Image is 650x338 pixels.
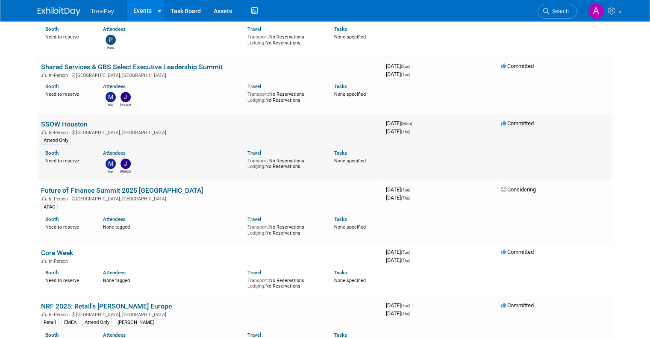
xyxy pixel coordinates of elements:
[334,216,347,222] a: Tasks
[412,63,413,69] span: -
[247,34,269,40] span: Transport:
[247,40,265,46] span: Lodging:
[247,83,261,89] a: Travel
[45,26,59,32] a: Booth
[401,196,410,200] span: (Thu)
[41,186,203,194] a: Future of Finance Summit 2025 [GEOGRAPHIC_DATA]
[386,186,413,193] span: [DATE]
[549,8,569,15] span: Search
[386,257,410,263] span: [DATE]
[334,83,347,89] a: Tasks
[334,224,366,230] span: None specified
[247,158,269,164] span: Transport:
[334,34,366,40] span: None specified
[386,302,413,309] span: [DATE]
[501,63,534,69] span: Committed
[106,92,116,102] img: Max Almerico
[106,35,116,45] img: Piers Gorman
[334,332,347,338] a: Tasks
[45,90,90,97] div: Need to reserve
[247,216,261,222] a: Travel
[41,302,172,310] a: NRF 2025: Retail's [PERSON_NAME] Europe
[401,312,410,316] span: (Thu)
[103,223,241,230] div: None tagged
[49,312,71,317] span: In-Person
[334,150,347,156] a: Tasks
[413,120,415,126] span: -
[247,97,265,103] span: Lodging:
[247,26,261,32] a: Travel
[41,249,73,257] a: Core Week
[386,128,410,135] span: [DATE]
[49,196,71,202] span: In-Person
[45,156,90,164] div: Need to reserve
[334,270,347,276] a: Tasks
[386,310,410,317] span: [DATE]
[41,130,47,134] img: In-Person Event
[41,129,379,135] div: [GEOGRAPHIC_DATA], [GEOGRAPHIC_DATA]
[41,203,58,211] div: APAC
[41,319,59,326] div: Retail
[121,92,131,102] img: Jon Loveless
[412,249,413,255] span: -
[588,3,604,19] img: Alen Lovric
[105,45,116,50] div: Piers Gorman
[247,156,321,170] div: No Reservations No Reservations
[247,164,265,169] span: Lodging:
[41,195,379,202] div: [GEOGRAPHIC_DATA], [GEOGRAPHIC_DATA]
[247,283,265,289] span: Lodging:
[45,32,90,40] div: Need to reserve
[41,137,71,144] div: Attend Only
[401,129,410,134] span: (Thu)
[538,4,577,19] a: Search
[247,230,265,236] span: Lodging:
[401,121,412,126] span: (Mon)
[247,276,321,289] div: No Reservations No Reservations
[401,258,410,263] span: (Thu)
[103,332,126,338] a: Attendees
[38,7,80,16] img: ExhibitDay
[401,303,410,308] span: (Tue)
[401,188,410,192] span: (Tue)
[45,216,59,222] a: Booth
[45,150,59,156] a: Booth
[103,276,241,284] div: None tagged
[120,169,131,174] div: Jon Loveless
[41,311,379,317] div: [GEOGRAPHIC_DATA], [GEOGRAPHIC_DATA]
[334,158,366,164] span: None specified
[103,216,126,222] a: Attendees
[334,278,366,283] span: None specified
[103,270,126,276] a: Attendees
[386,71,410,77] span: [DATE]
[45,276,90,284] div: Need to reserve
[41,120,88,128] a: SSOW Houston
[62,319,79,326] div: EMEA
[45,270,59,276] a: Booth
[115,319,156,326] div: [PERSON_NAME]
[334,91,366,97] span: None specified
[91,8,114,15] span: TreviPay
[41,196,47,200] img: In-Person Event
[501,249,534,255] span: Committed
[334,26,347,32] a: Tasks
[501,120,534,126] span: Committed
[412,186,413,193] span: -
[247,332,261,338] a: Travel
[41,259,47,263] img: In-Person Event
[41,63,223,71] a: Shared Services & GBS Select Executive Leadership Summit
[386,120,415,126] span: [DATE]
[49,73,71,78] span: In-Person
[106,159,116,169] img: Max Almerico
[412,302,413,309] span: -
[121,159,131,169] img: Jon Loveless
[247,224,269,230] span: Transport:
[41,312,47,316] img: In-Person Event
[247,90,321,103] div: No Reservations No Reservations
[120,102,131,107] div: Jon Loveless
[386,63,413,69] span: [DATE]
[82,319,112,326] div: Attend Only
[45,83,59,89] a: Booth
[49,259,71,264] span: In-Person
[41,71,379,78] div: [GEOGRAPHIC_DATA], [GEOGRAPHIC_DATA]
[247,32,321,46] div: No Reservations No Reservations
